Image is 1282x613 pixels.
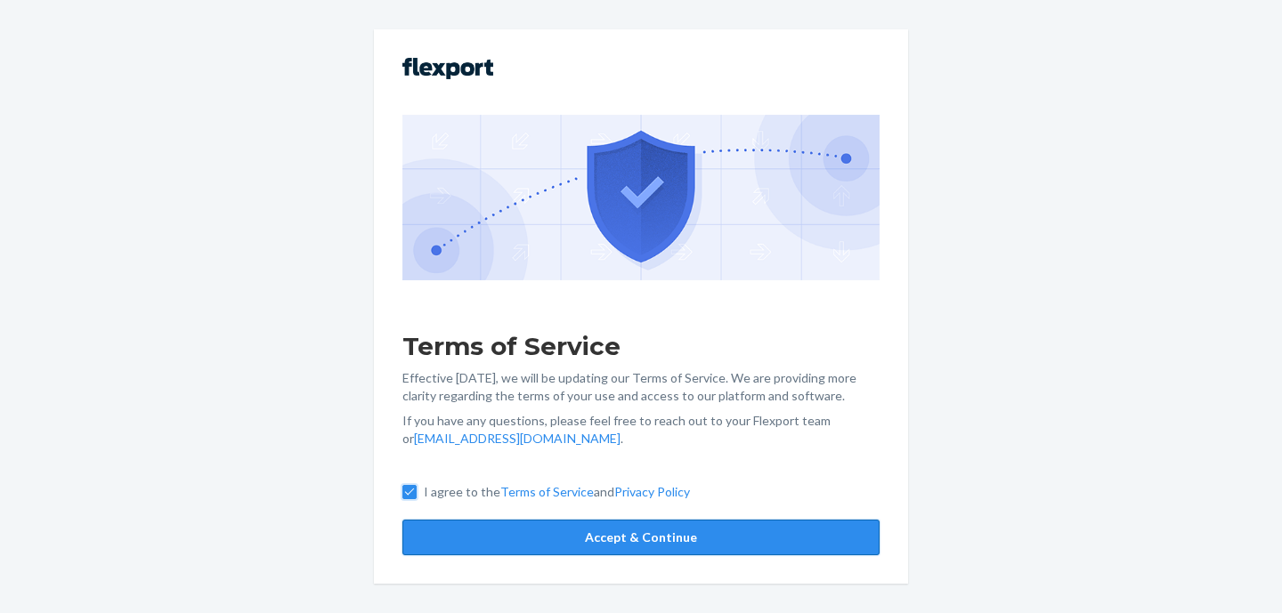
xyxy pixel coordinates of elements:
p: Effective [DATE], we will be updating our Terms of Service. We are providing more clarity regardi... [402,369,880,405]
img: GDPR Compliance [402,115,880,280]
a: Terms of Service [500,484,594,499]
img: Flexport logo [402,58,493,79]
a: [EMAIL_ADDRESS][DOMAIN_NAME] [414,431,621,446]
a: Privacy Policy [614,484,690,499]
input: I agree to theTerms of ServiceandPrivacy Policy [402,485,417,499]
span: Support [37,12,101,28]
p: I agree to the and [424,483,690,501]
button: Accept & Continue [402,520,880,555]
h1: Terms of Service [402,330,880,362]
p: If you have any questions, please feel free to reach out to your Flexport team or . [402,412,880,448]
